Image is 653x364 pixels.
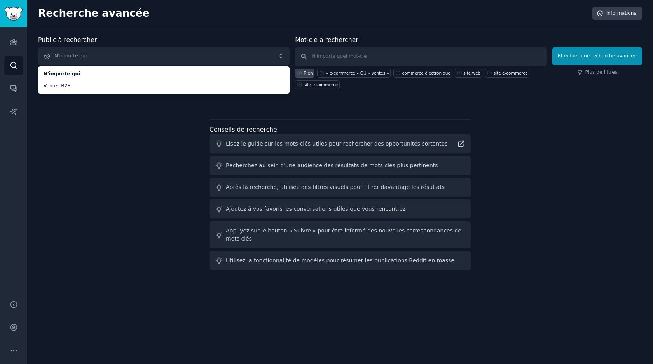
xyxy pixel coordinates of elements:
[38,7,150,19] font: Recherche avancée
[44,83,71,88] font: Ventes B2B
[44,71,80,76] font: N'importe qui
[226,257,454,263] font: Utilisez la fonctionnalité de modèles pour résumer les publications Reddit en masse
[592,7,642,20] a: Informations
[326,71,389,75] font: « e-commerce » OU « ventes »
[295,47,546,66] input: N'importe quel mot-clé
[295,36,358,43] font: Mot-clé à rechercher
[304,71,313,75] font: Rien
[494,71,528,75] font: site e-commerce
[210,126,277,133] font: Conseils de recherche
[38,66,290,94] ul: N'importe qui
[552,47,642,65] button: Effectuer une recherche avancée
[38,36,97,43] font: Public à rechercher
[585,69,618,75] font: Plus de filtres
[304,82,338,87] font: site e-commerce
[226,227,461,242] font: Appuyez sur le bouton « Suivre » pour être informé des nouvelles correspondances de mots clés
[5,7,23,21] img: Logo de GummySearch
[54,53,87,59] font: N'importe qui
[577,69,618,76] a: Plus de filtres
[226,206,405,212] font: Ajoutez à vos favoris les conversations utiles que vous rencontrez
[463,71,480,75] font: site web
[226,184,445,190] font: Après la recherche, utilisez des filtres visuels pour filtrer davantage les résultats
[38,47,290,65] button: N'importe qui
[558,53,637,59] font: Effectuer une recherche avancée
[402,71,450,75] font: commerce électronique
[226,140,448,147] font: Lisez le guide sur les mots-clés utiles pour rechercher des opportunités sortantes
[226,162,438,168] font: Recherchez au sein d'une audience des résultats de mots clés plus pertinents
[606,10,636,16] font: Informations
